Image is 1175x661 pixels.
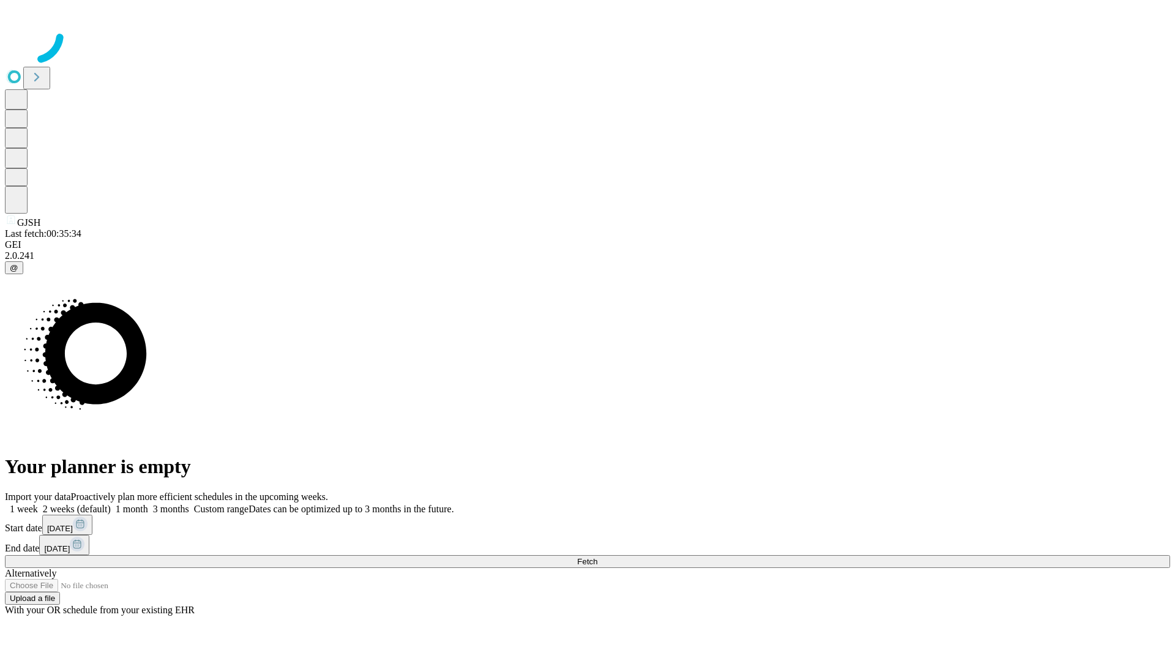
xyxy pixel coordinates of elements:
[5,455,1170,478] h1: Your planner is empty
[39,535,89,555] button: [DATE]
[5,568,56,578] span: Alternatively
[153,504,189,514] span: 3 months
[5,535,1170,555] div: End date
[17,217,40,228] span: GJSH
[44,544,70,553] span: [DATE]
[47,524,73,533] span: [DATE]
[5,239,1170,250] div: GEI
[5,592,60,605] button: Upload a file
[5,228,81,239] span: Last fetch: 00:35:34
[5,491,71,502] span: Import your data
[5,261,23,274] button: @
[116,504,148,514] span: 1 month
[194,504,248,514] span: Custom range
[42,515,92,535] button: [DATE]
[577,557,597,566] span: Fetch
[5,250,1170,261] div: 2.0.241
[5,555,1170,568] button: Fetch
[43,504,111,514] span: 2 weeks (default)
[10,263,18,272] span: @
[10,504,38,514] span: 1 week
[71,491,328,502] span: Proactively plan more efficient schedules in the upcoming weeks.
[248,504,453,514] span: Dates can be optimized up to 3 months in the future.
[5,605,195,615] span: With your OR schedule from your existing EHR
[5,515,1170,535] div: Start date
